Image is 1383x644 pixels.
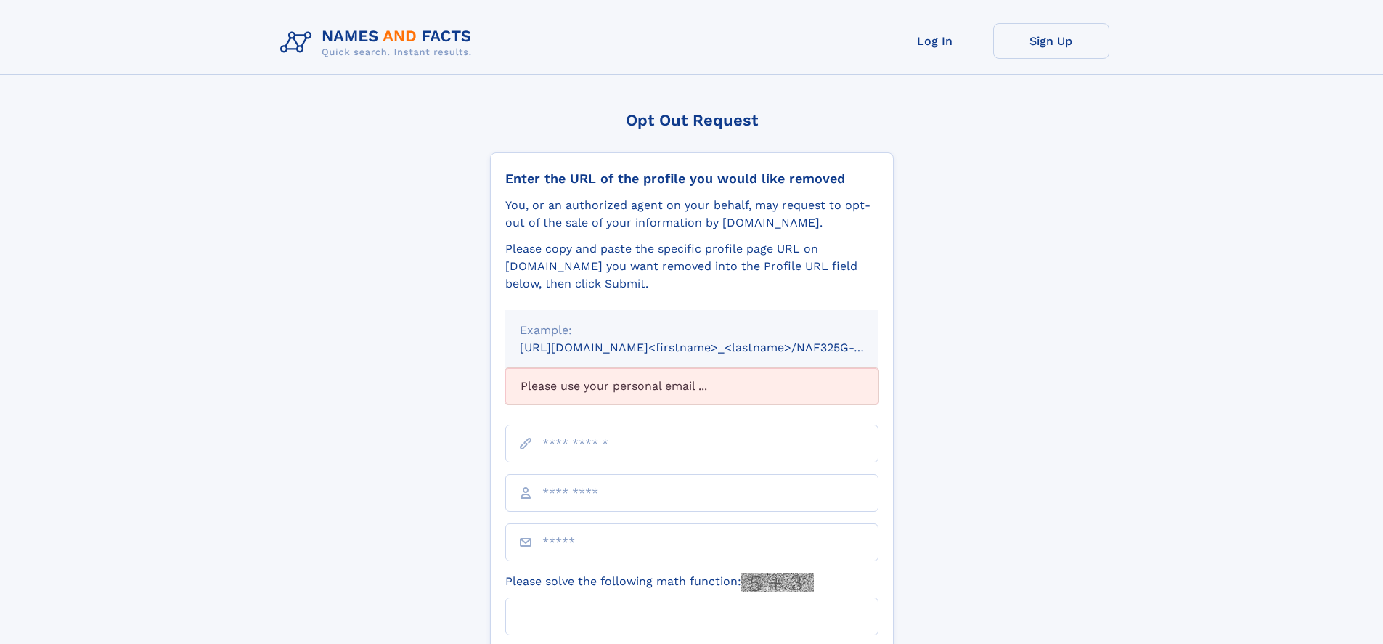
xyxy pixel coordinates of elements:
div: Please use your personal email ... [505,368,878,404]
img: Logo Names and Facts [274,23,484,62]
div: Opt Out Request [490,111,894,129]
a: Sign Up [993,23,1109,59]
div: Please copy and paste the specific profile page URL on [DOMAIN_NAME] you want removed into the Pr... [505,240,878,293]
div: You, or an authorized agent on your behalf, may request to opt-out of the sale of your informatio... [505,197,878,232]
a: Log In [877,23,993,59]
div: Enter the URL of the profile you would like removed [505,171,878,187]
small: [URL][DOMAIN_NAME]<firstname>_<lastname>/NAF325G-xxxxxxxx [520,341,906,354]
div: Example: [520,322,864,339]
label: Please solve the following math function: [505,573,814,592]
